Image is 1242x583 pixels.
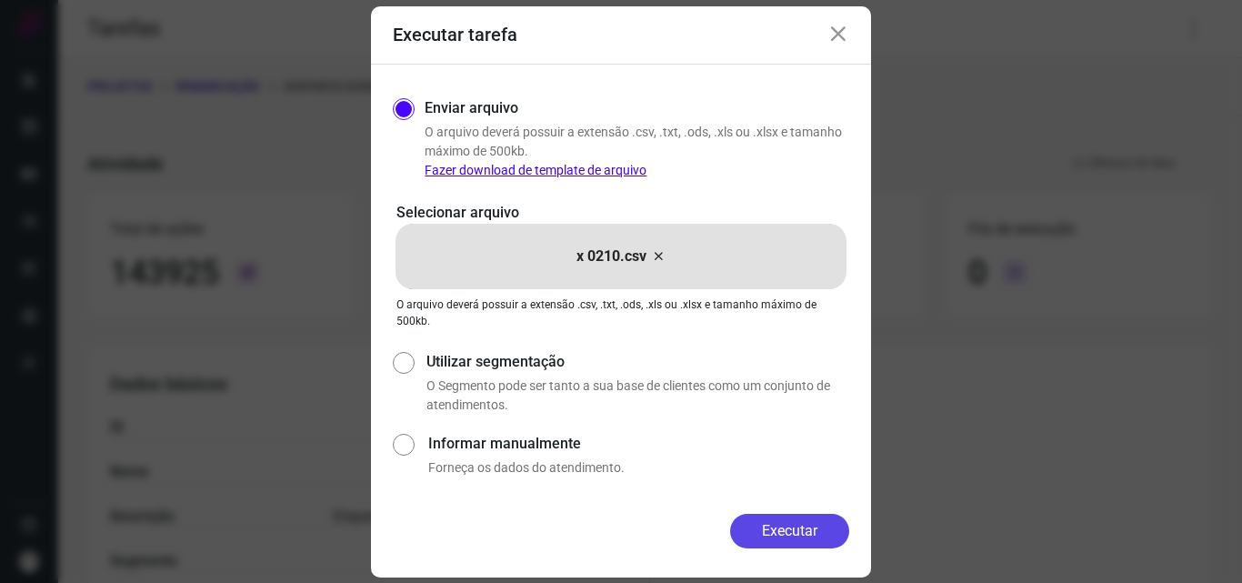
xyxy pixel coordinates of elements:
label: Informar manualmente [428,433,849,455]
button: Executar [730,514,849,548]
p: O Segmento pode ser tanto a sua base de clientes como um conjunto de atendimentos. [426,377,849,415]
p: O arquivo deverá possuir a extensão .csv, .txt, .ods, .xls ou .xlsx e tamanho máximo de 500kb. [396,297,846,329]
label: Utilizar segmentação [426,351,849,373]
p: O arquivo deverá possuir a extensão .csv, .txt, .ods, .xls ou .xlsx e tamanho máximo de 500kb. [425,123,849,180]
label: Enviar arquivo [425,97,518,119]
a: Fazer download de template de arquivo [425,163,646,177]
p: x 0210.csv [576,246,646,267]
h3: Executar tarefa [393,24,517,45]
p: Selecionar arquivo [396,202,846,224]
p: Forneça os dados do atendimento. [428,458,849,477]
